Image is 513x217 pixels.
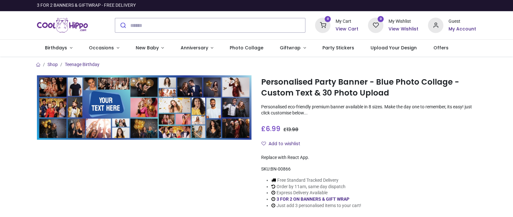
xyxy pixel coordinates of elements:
span: New Baby [136,45,159,51]
span: £ [283,126,298,133]
a: Teenage Birthday [65,62,99,67]
sup: 0 [325,16,331,22]
span: Upload Your Design [371,45,417,51]
a: New Baby [127,40,172,56]
span: Occasions [89,45,114,51]
div: Replace with React App. [261,154,476,161]
a: Giftwrap [272,40,314,56]
a: 0 [315,22,330,28]
i: Add to wishlist [261,141,266,146]
a: View Wishlist [389,26,418,32]
img: Personalised Party Banner - Blue Photo Collage - Custom Text & 30 Photo Upload [37,75,252,140]
h1: Personalised Party Banner - Blue Photo Collage - Custom Text & 30 Photo Upload [261,77,476,99]
a: Logo of Cool Hippo [37,16,88,34]
div: 3 FOR 2 BANNERS & GIFTWRAP - FREE DELIVERY [37,2,136,9]
a: Shop [47,62,58,67]
li: Just add 3 personalised items to your cart! [271,203,361,209]
span: 13.98 [286,126,298,133]
p: Personalised eco-friendly premium banner available in 8 sizes. Make the day one to remember, its ... [261,104,476,116]
span: Giftwrap [280,45,301,51]
button: Add to wishlistAdd to wishlist [261,138,306,149]
a: Birthdays [37,40,81,56]
a: Occasions [81,40,127,56]
div: My Wishlist [389,18,418,25]
img: Cool Hippo [37,16,88,34]
li: Order by 11am, same day dispatch [271,184,361,190]
span: Birthdays [45,45,67,51]
li: Free Standard Tracked Delivery [271,177,361,184]
span: Photo Collage [230,45,263,51]
button: Submit [115,18,130,32]
sup: 0 [378,16,384,22]
li: Express Delivery Available [271,190,361,196]
span: Offers [433,45,449,51]
div: My Cart [336,18,358,25]
div: SKU: [261,166,476,172]
span: BN-00866 [270,166,291,171]
iframe: Customer reviews powered by Trustpilot [341,2,476,9]
a: My Account [449,26,476,32]
a: View Cart [336,26,358,32]
a: 0 [368,22,383,28]
span: £ [261,124,280,133]
a: 3 FOR 2 ON BANNERS & GIFT WRAP [277,196,349,202]
a: Anniversary [172,40,222,56]
span: Anniversary [181,45,208,51]
div: Guest [449,18,476,25]
span: Party Stickers [322,45,354,51]
span: 6.99 [266,124,280,133]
